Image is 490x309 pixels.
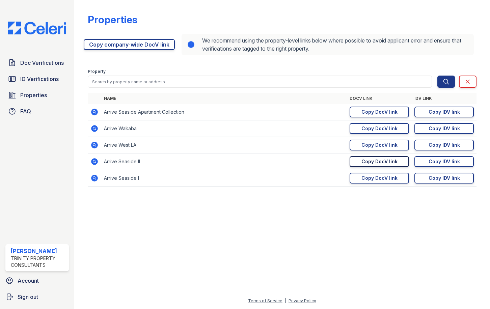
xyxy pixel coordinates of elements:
[5,105,69,118] a: FAQ
[361,125,398,132] div: Copy DocV link
[347,93,412,104] th: DocV Link
[414,107,474,117] a: Copy IDV link
[429,175,460,181] div: Copy IDV link
[429,158,460,165] div: Copy IDV link
[101,170,347,187] td: Arrive Seaside I
[414,173,474,184] a: Copy IDV link
[3,22,72,34] img: CE_Logo_Blue-a8612792a0a2168367f1c8372b55b34899dd931a85d93a1a3d3e32e68fde9ad4.png
[361,175,398,181] div: Copy DocV link
[361,158,398,165] div: Copy DocV link
[84,39,175,50] a: Copy company-wide DocV link
[88,76,432,88] input: Search by property name or address
[182,34,474,55] div: We recommend using the property-level links below where possible to avoid applicant error and ens...
[429,125,460,132] div: Copy IDV link
[88,13,137,26] div: Properties
[248,298,282,303] a: Terms of Service
[350,107,409,117] a: Copy DocV link
[11,255,66,269] div: Trinity Property Consultants
[429,142,460,148] div: Copy IDV link
[5,56,69,69] a: Doc Verifications
[350,156,409,167] a: Copy DocV link
[5,72,69,86] a: ID Verifications
[88,69,106,74] label: Property
[5,88,69,102] a: Properties
[289,298,316,303] a: Privacy Policy
[3,290,72,304] a: Sign out
[11,247,66,255] div: [PERSON_NAME]
[20,107,31,115] span: FAQ
[414,156,474,167] a: Copy IDV link
[20,59,64,67] span: Doc Verifications
[18,277,39,285] span: Account
[350,123,409,134] a: Copy DocV link
[414,140,474,150] a: Copy IDV link
[361,109,398,115] div: Copy DocV link
[350,140,409,150] a: Copy DocV link
[101,104,347,120] td: Arrive Seaside Apartment Collection
[3,274,72,287] a: Account
[20,91,47,99] span: Properties
[429,109,460,115] div: Copy IDV link
[20,75,59,83] span: ID Verifications
[101,93,347,104] th: Name
[361,142,398,148] div: Copy DocV link
[101,137,347,153] td: Arrive West LA
[285,298,286,303] div: |
[350,173,409,184] a: Copy DocV link
[101,153,347,170] td: Arrive Seaside II
[414,123,474,134] a: Copy IDV link
[101,120,347,137] td: Arrive Wakaba
[18,293,38,301] span: Sign out
[412,93,477,104] th: IDV Link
